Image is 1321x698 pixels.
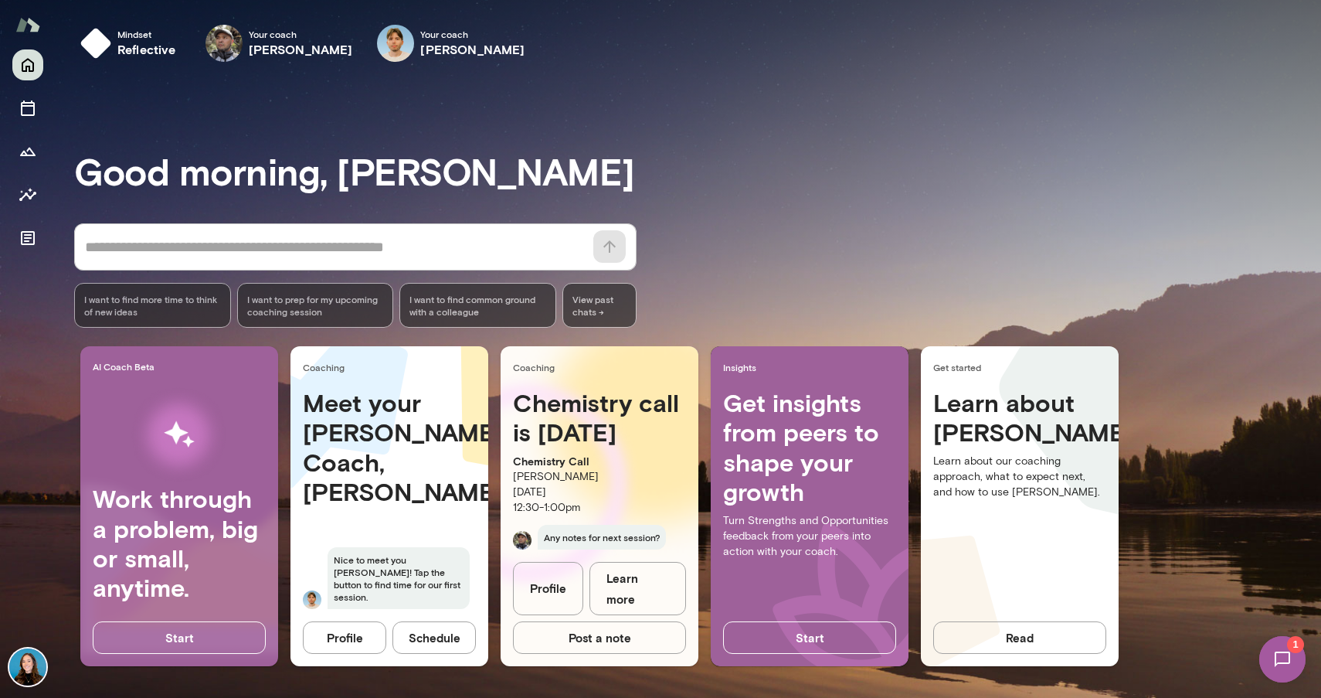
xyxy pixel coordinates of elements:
h3: Good morning, [PERSON_NAME] [74,149,1321,192]
p: Turn Strengths and Opportunities feedback from your peers into action with your coach. [723,513,896,560]
span: Coaching [513,361,692,373]
div: I want to find common ground with a colleague [399,283,556,328]
img: Rico [513,531,531,550]
p: 12:30 - 1:00pm [513,500,686,516]
span: Nice to meet you [PERSON_NAME]! Tap the button to find time for our first session. [328,547,470,609]
h4: Work through a problem, big or small, anytime. [93,484,266,603]
span: I want to find more time to think of new ideas [84,293,221,318]
h6: reflective [117,40,176,59]
span: I want to prep for my upcoming coaching session [247,293,384,318]
button: Sessions [12,93,43,124]
h4: Learn about [PERSON_NAME] [933,388,1106,448]
img: Rico Nasol [205,25,243,62]
a: Learn more [589,562,686,615]
span: Mindset [117,28,176,40]
img: Mary Lara [9,649,46,686]
img: Jered Odegard [377,25,414,62]
img: mindset [80,28,111,59]
button: Start [723,621,896,654]
h6: [PERSON_NAME] [420,40,525,59]
button: Schedule [392,621,476,654]
img: Mento [15,10,40,39]
span: Your coach [249,28,353,40]
span: Get started [933,361,1112,373]
button: Mindsetreflective [74,19,188,68]
button: Post a note [513,621,686,654]
div: I want to prep for my upcoming coaching session [237,283,394,328]
h4: Meet your [PERSON_NAME] Coach, [PERSON_NAME] [303,388,476,507]
span: Any notes for next session? [538,525,666,550]
span: View past chats -> [562,283,637,328]
img: Jered Odegard Odegard [303,591,321,609]
span: Coaching [303,361,482,373]
span: AI Coach Beta [93,360,272,373]
img: AI Workflows [110,386,248,484]
button: Start [93,621,266,654]
p: [DATE] [513,485,686,500]
button: Home [12,49,43,80]
div: Jered OdegardYour coach[PERSON_NAME] [366,19,535,68]
div: I want to find more time to think of new ideas [74,283,231,328]
h6: [PERSON_NAME] [249,40,353,59]
span: I want to find common ground with a colleague [409,293,546,318]
div: Rico NasolYour coach[PERSON_NAME] [195,19,364,68]
button: Documents [12,223,43,254]
span: Your coach [420,28,525,40]
p: [PERSON_NAME] [513,469,686,485]
span: Insights [723,361,902,373]
button: Read [933,621,1106,654]
button: Profile [303,621,386,654]
h4: Get insights from peers to shape your growth [723,388,896,507]
button: Growth Plan [12,136,43,167]
p: Chemistry Call [513,454,686,469]
p: Learn about our coaching approach, what to expect next, and how to use [PERSON_NAME]. [933,454,1106,500]
h4: Chemistry call is [DATE] [513,388,686,448]
button: Insights [12,179,43,210]
a: Profile [513,562,583,615]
